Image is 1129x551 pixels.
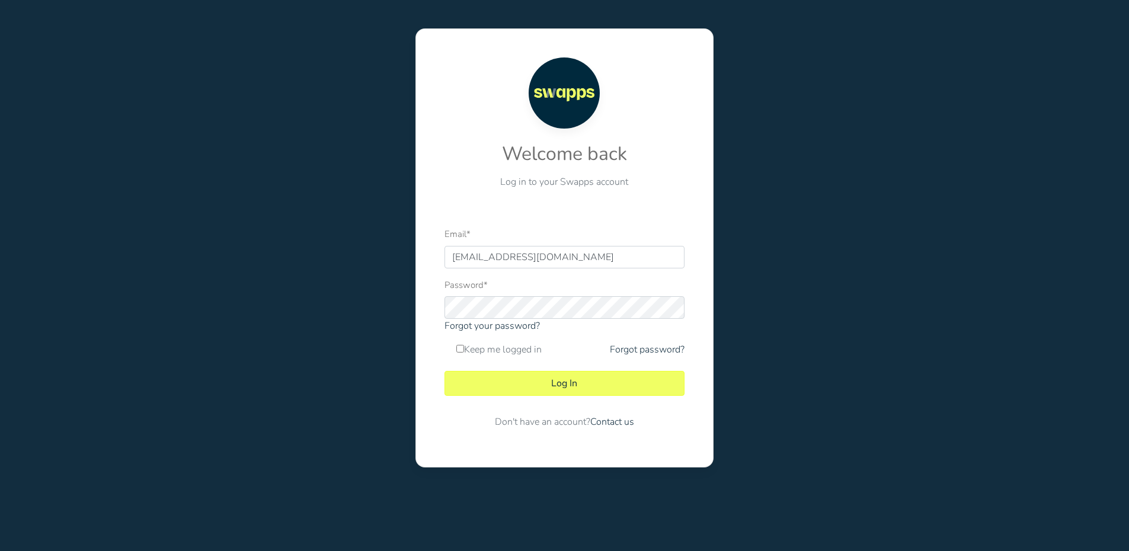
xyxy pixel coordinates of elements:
input: Keep me logged in [456,345,464,353]
label: Password [444,278,488,292]
label: Keep me logged in [456,342,542,357]
h2: Welcome back [444,143,685,165]
button: Log In [444,371,685,396]
a: Forgot password? [610,342,685,357]
a: Contact us [590,415,634,428]
p: Don't have an account? [444,415,685,429]
input: Email address [444,246,685,268]
label: Email [444,228,471,241]
a: Forgot your password? [444,319,540,332]
p: Log in to your Swapps account [444,175,685,189]
img: Swapps logo [529,57,600,129]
